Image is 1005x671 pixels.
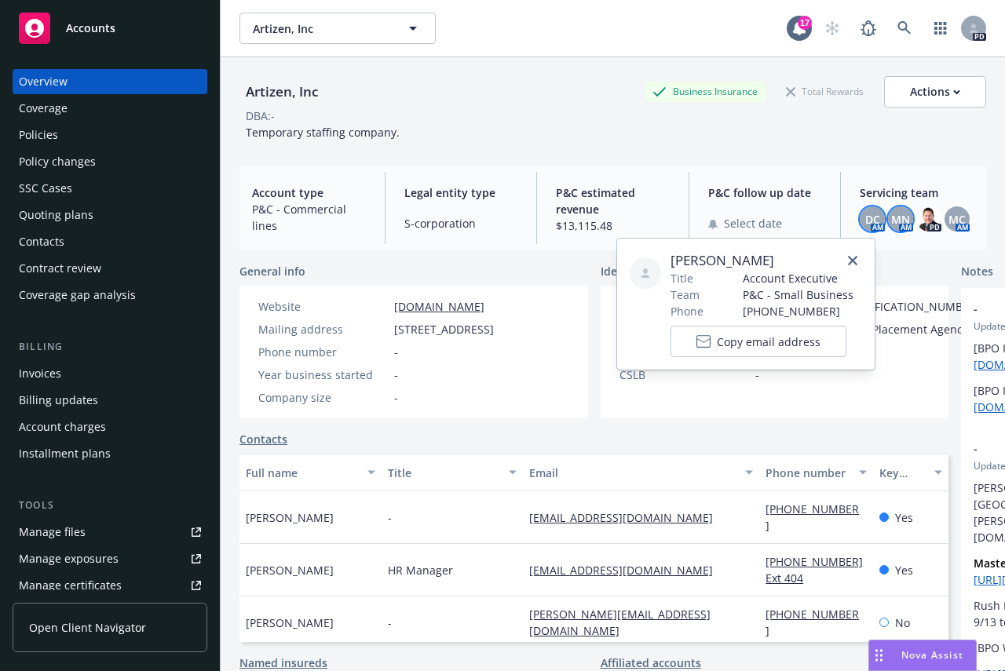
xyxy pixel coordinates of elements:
a: Switch app [925,13,956,44]
div: Phone number [766,465,849,481]
div: Policy changes [19,149,96,174]
a: Contract review [13,256,207,281]
div: Year business started [258,366,388,383]
span: Yes [895,509,913,526]
a: [PHONE_NUMBER] [766,607,859,638]
div: DBA: - [246,108,275,124]
div: Phone number [258,344,388,360]
div: Overview [19,69,68,94]
a: Accounts [13,6,207,50]
span: Title [671,270,693,286]
span: MC [948,211,966,228]
a: Account charges [13,414,207,439]
span: - [388,509,392,526]
button: Nova Assist [868,640,977,671]
div: CSLB [619,366,749,383]
div: Account charges [19,414,106,439]
div: Billing [13,339,207,355]
div: Mailing address [258,321,388,337]
span: Servicing team [860,184,974,201]
a: Invoices [13,361,207,386]
a: [DOMAIN_NAME] [394,299,484,314]
div: Manage files [19,520,86,545]
a: Installment plans [13,441,207,466]
a: Manage certificates [13,573,207,598]
div: Coverage [19,96,68,121]
span: No [895,614,910,631]
a: Overview [13,69,207,94]
span: General info [239,263,305,279]
button: Artizen, Inc [239,13,436,44]
span: Legal entity type [404,184,518,201]
div: Key contact [879,465,925,481]
span: [PERSON_NAME] [246,614,334,631]
a: [EMAIL_ADDRESS][DOMAIN_NAME] [529,510,725,525]
span: - [394,366,398,383]
span: Temporary staffing company. [246,125,400,140]
span: S-corporation [404,215,518,232]
div: Invoices [19,361,61,386]
div: Quoting plans [19,202,93,228]
div: 17 [798,16,812,30]
span: - [394,389,398,406]
span: Copy email address [717,334,820,350]
span: [PERSON_NAME] [671,251,853,270]
button: Key contact [873,454,948,491]
span: Select date [724,215,782,232]
a: Billing updates [13,388,207,413]
img: photo [916,206,941,232]
a: Quoting plans [13,202,207,228]
span: Phone [671,303,703,319]
div: Full name [246,465,358,481]
div: Contacts [19,229,64,254]
a: Contacts [13,229,207,254]
div: Manage certificates [19,573,122,598]
a: Manage files [13,520,207,545]
div: Email [529,465,736,481]
div: SSC Cases [19,176,72,201]
span: HR Manager [388,562,453,578]
span: Nova Assist [901,648,963,662]
span: Identifiers [601,263,656,279]
a: [PERSON_NAME][EMAIL_ADDRESS][DOMAIN_NAME] [529,607,711,638]
span: Artizen, Inc [253,20,389,37]
button: Phone number [759,454,872,491]
button: Actions [884,76,986,108]
div: Contract review [19,256,101,281]
div: Tools [13,498,207,513]
a: Coverage [13,96,207,121]
span: P&C estimated revenue [556,184,670,217]
span: MN [891,211,910,228]
a: [EMAIL_ADDRESS][DOMAIN_NAME] [529,563,725,578]
div: Total Rewards [778,82,872,101]
span: Open Client Navigator [29,619,146,636]
span: P&C - Commercial lines [252,201,366,234]
button: Email [523,454,759,491]
a: Policies [13,122,207,148]
button: Copy email address [671,326,846,357]
span: - [388,614,392,631]
div: Title [388,465,500,481]
div: Company size [258,389,388,406]
span: P&C - Small Business [743,286,853,303]
div: Artizen, Inc [239,82,324,102]
span: Accounts [66,22,115,35]
div: Drag to move [869,640,889,670]
span: [STREET_ADDRESS] [394,321,494,337]
span: - [755,366,759,383]
span: - [394,344,398,360]
div: Policies [19,122,58,148]
a: Coverage gap analysis [13,283,207,308]
div: Billing updates [19,388,98,413]
span: Team [671,286,700,303]
a: Search [889,13,920,44]
a: Manage exposures [13,546,207,571]
a: Start snowing [817,13,848,44]
span: Account Executive [743,270,853,286]
button: Full name [239,454,382,491]
a: Policy changes [13,149,207,174]
div: Coverage gap analysis [19,283,136,308]
a: Contacts [239,431,287,447]
span: [PHONE_NUMBER] [743,303,853,319]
